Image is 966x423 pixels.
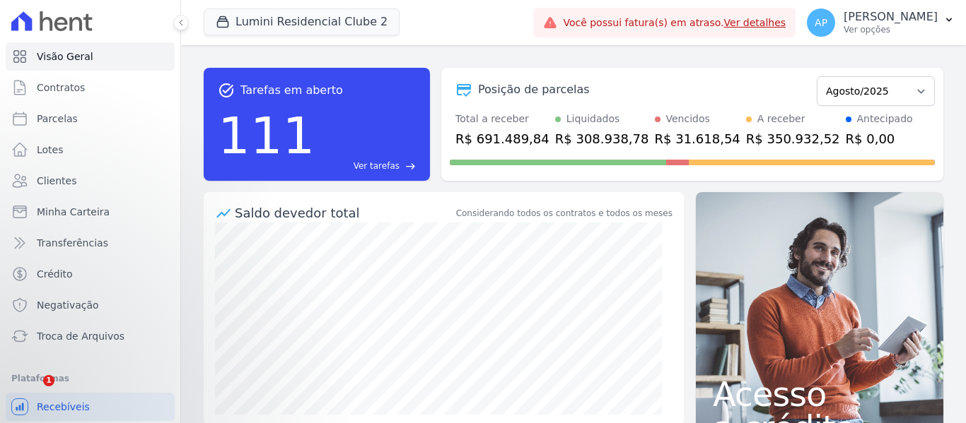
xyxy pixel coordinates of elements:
span: AP [815,18,827,28]
span: Ver tarefas [354,160,400,172]
span: Contratos [37,81,85,95]
div: Considerando todos os contratos e todos os meses [456,207,673,220]
span: Acesso [713,377,926,411]
div: A receber [757,112,805,126]
a: Negativação [6,291,175,319]
span: Minha Carteira [37,205,110,219]
span: Clientes [37,174,76,188]
div: Saldo devedor total [235,203,453,222]
p: [PERSON_NAME] [844,10,938,24]
div: 111 [218,99,315,172]
span: task_alt [218,82,235,99]
span: Tarefas em aberto [240,82,343,99]
span: Você possui fatura(s) em atraso. [563,16,786,30]
div: Liquidados [566,112,620,126]
span: east [405,161,416,172]
a: Clientes [6,167,175,195]
a: Recebíveis [6,393,175,421]
a: Crédito [6,260,175,288]
a: Troca de Arquivos [6,322,175,350]
div: R$ 350.932,52 [746,129,840,148]
button: Lumini Residencial Clube 2 [204,8,400,35]
span: Visão Geral [37,49,93,64]
div: R$ 691.489,84 [455,129,549,148]
span: Transferências [37,236,108,250]
span: 1 [43,375,54,386]
div: R$ 308.938,78 [555,129,649,148]
a: Transferências [6,229,175,257]
p: Ver opções [844,24,938,35]
div: Antecipado [857,112,913,126]
a: Parcelas [6,105,175,133]
a: Minha Carteira [6,198,175,226]
iframe: Intercom notifications mensagem [11,286,293,385]
span: Parcelas [37,112,78,126]
div: Posição de parcelas [478,81,590,98]
div: Vencidos [666,112,710,126]
div: R$ 0,00 [846,129,913,148]
a: Lotes [6,136,175,164]
span: Recebíveis [37,400,90,414]
a: Ver tarefas east [320,160,416,172]
a: Contratos [6,73,175,102]
a: Ver detalhes [724,17,786,28]
button: AP [PERSON_NAME] Ver opções [796,3,966,42]
div: Total a receber [455,112,549,126]
div: R$ 31.618,54 [655,129,740,148]
span: Crédito [37,267,73,281]
iframe: Intercom live chat [14,375,48,409]
span: Lotes [37,143,64,157]
a: Visão Geral [6,42,175,71]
